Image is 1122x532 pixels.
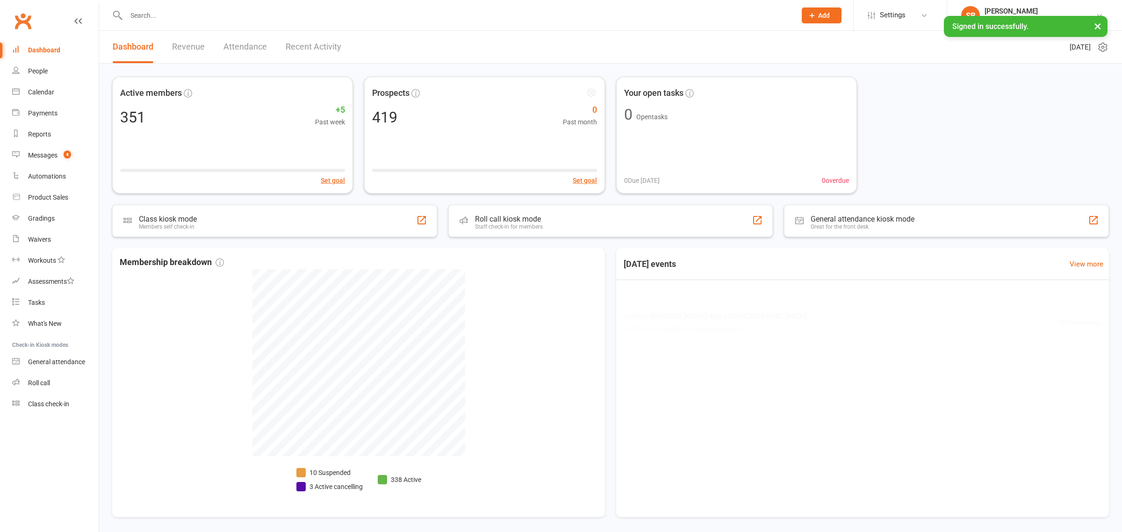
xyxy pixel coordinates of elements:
[624,107,633,122] div: 0
[1070,259,1103,270] a: View more
[28,358,85,366] div: General attendance
[315,103,345,117] span: +5
[120,110,145,125] div: 351
[120,256,224,269] span: Membership breakdown
[12,352,99,373] a: General attendance kiosk mode
[28,194,68,201] div: Product Sales
[28,46,60,54] div: Dashboard
[64,151,71,158] span: 4
[12,313,99,334] a: What's New
[818,12,830,19] span: Add
[1058,317,1101,327] span: 0 / 40 attendees
[12,82,99,103] a: Calendar
[28,88,54,96] div: Calendar
[880,5,906,26] span: Settings
[120,86,182,100] span: Active members
[296,467,363,478] li: 10 Suspended
[624,324,806,334] span: 4:10PM - 4:55PM | [PERSON_NAME] | Mat 1
[12,40,99,61] a: Dashboard
[624,86,683,100] span: Your open tasks
[372,110,397,125] div: 419
[28,278,74,285] div: Assessments
[28,299,45,306] div: Tasks
[12,61,99,82] a: People
[961,6,980,25] div: SB
[985,7,1096,15] div: [PERSON_NAME]
[12,166,99,187] a: Automations
[624,310,806,323] span: Juniors [PERSON_NAME] Ages [DEMOGRAPHIC_DATA]
[563,117,597,127] span: Past month
[28,173,66,180] div: Automations
[1089,16,1106,36] button: ×
[12,187,99,208] a: Product Sales
[12,208,99,229] a: Gradings
[573,175,597,186] button: Set goal
[12,124,99,145] a: Reports
[296,482,363,492] li: 3 Active cancelling
[286,31,341,63] a: Recent Activity
[28,236,51,243] div: Waivers
[28,320,62,327] div: What's New
[802,7,841,23] button: Add
[952,22,1028,31] span: Signed in successfully.
[475,215,543,223] div: Roll call kiosk mode
[811,215,914,223] div: General attendance kiosk mode
[822,175,849,186] span: 0 overdue
[616,256,683,273] h3: [DATE] events
[172,31,205,63] a: Revenue
[113,31,153,63] a: Dashboard
[123,9,790,22] input: Search...
[315,117,345,127] span: Past week
[223,31,267,63] a: Attendance
[12,292,99,313] a: Tasks
[12,145,99,166] a: Messages 4
[378,474,421,485] li: 338 Active
[12,373,99,394] a: Roll call
[475,223,543,230] div: Staff check-in for members
[563,103,597,117] span: 0
[28,130,51,138] div: Reports
[28,400,69,408] div: Class check-in
[28,257,56,264] div: Workouts
[139,223,197,230] div: Members self check-in
[12,250,99,271] a: Workouts
[12,394,99,415] a: Class kiosk mode
[12,103,99,124] a: Payments
[28,379,50,387] div: Roll call
[985,15,1096,24] div: [PERSON_NAME] Humaita Bankstown
[636,113,668,121] span: Open tasks
[12,229,99,250] a: Waivers
[11,9,35,33] a: Clubworx
[624,175,660,186] span: 0 Due [DATE]
[28,215,55,222] div: Gradings
[139,215,197,223] div: Class kiosk mode
[12,271,99,292] a: Assessments
[321,175,345,186] button: Set goal
[372,86,410,100] span: Prospects
[811,223,914,230] div: Great for the front desk
[28,67,48,75] div: People
[28,151,58,159] div: Messages
[28,109,58,117] div: Payments
[1070,42,1091,53] span: [DATE]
